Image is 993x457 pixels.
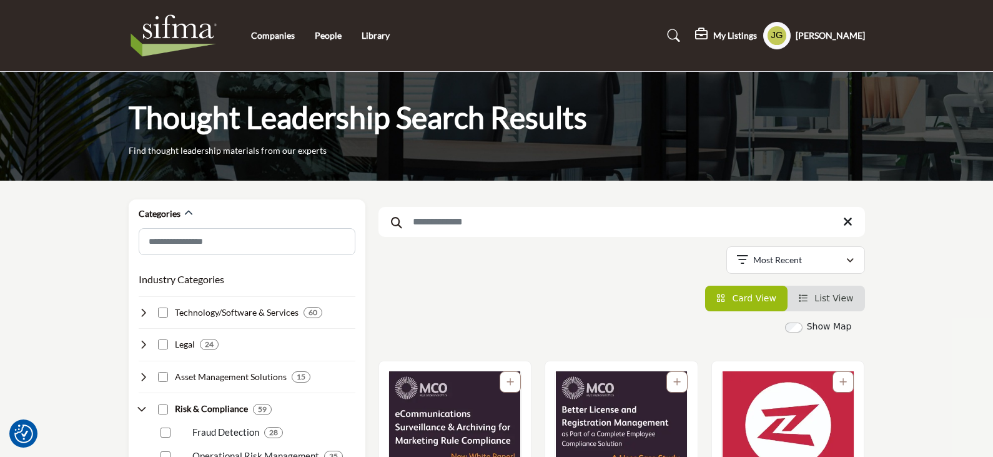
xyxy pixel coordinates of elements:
[315,30,342,41] a: People
[713,30,757,41] h5: My Listings
[175,371,287,383] h4: Asset Management Solutions: Offering investment strategies, portfolio management, and performance...
[251,30,295,41] a: Companies
[161,428,170,438] input: Select Fraud Detection checkbox
[129,98,587,137] h1: Thought Leadership Search Results
[139,272,224,287] button: Industry Categories
[158,372,168,382] input: Select Asset Management Solutions checkbox
[732,293,776,303] span: Card View
[14,424,33,443] img: Revisit consent button
[673,377,681,387] a: Add To List For Resource
[139,228,355,255] input: Search Category
[788,286,865,311] li: List View
[158,404,168,414] input: Select Risk & Compliance checkbox
[264,427,283,438] div: 28 Results For Fraud Detection
[158,339,168,349] input: Select Legal checkbox
[129,11,225,61] img: Site Logo
[192,425,259,439] p: Fraud Detection: Implementing systems and processes to detect and prevent fraud in the securities...
[205,340,214,349] b: 24
[253,404,272,415] div: 59 Results For Risk & Compliance
[297,373,305,381] b: 15
[796,29,865,42] h5: [PERSON_NAME]
[304,307,322,318] div: 60 Results For Technology/Software & Services
[139,208,180,220] h2: Categories
[716,293,776,303] a: View Card
[14,424,33,443] button: Consent Preferences
[175,403,248,415] h4: Risk & Compliance: Helping securities industry firms manage risk, ensure compliance, and prevent ...
[753,254,802,266] p: Most Recent
[506,377,514,387] a: Add To List For Resource
[807,320,852,333] label: Show Map
[799,293,854,303] a: View List
[200,339,219,350] div: 24 Results For Legal
[705,286,788,311] li: Card View
[726,246,865,274] button: Most Recent
[175,338,195,351] h4: Legal: Providing legal advice, compliance support, and litigation services to securities industry...
[175,306,299,319] h4: Technology/Software & Services: Developing and implementing technology solutions to support secur...
[292,371,310,383] div: 15 Results For Asset Management Solutions
[814,293,853,303] span: List View
[129,144,327,157] p: Find thought leadership materials from our experts
[695,28,757,43] div: My Listings
[655,26,688,46] a: Search
[269,428,278,437] b: 28
[158,308,168,318] input: Select Technology/Software & Services checkbox
[258,405,267,414] b: 59
[362,30,390,41] a: Library
[309,308,317,317] b: 60
[763,22,791,49] button: Show hide supplier dropdown
[378,207,865,237] input: Search Keyword
[839,377,847,387] a: Add To List For Resource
